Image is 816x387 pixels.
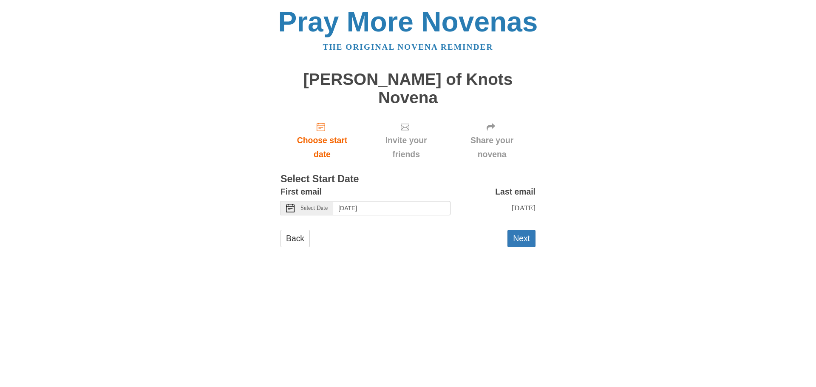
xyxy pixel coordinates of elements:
[495,185,535,199] label: Last email
[278,6,538,37] a: Pray More Novenas
[323,42,493,51] a: The original novena reminder
[280,185,322,199] label: First email
[280,115,364,166] a: Choose start date
[300,205,328,211] span: Select Date
[280,174,535,185] h3: Select Start Date
[364,115,448,166] div: Click "Next" to confirm your start date first.
[457,133,527,161] span: Share your novena
[448,115,535,166] div: Click "Next" to confirm your start date first.
[289,133,355,161] span: Choose start date
[372,133,440,161] span: Invite your friends
[280,230,310,247] a: Back
[512,203,535,212] span: [DATE]
[507,230,535,247] button: Next
[280,71,535,107] h1: [PERSON_NAME] of Knots Novena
